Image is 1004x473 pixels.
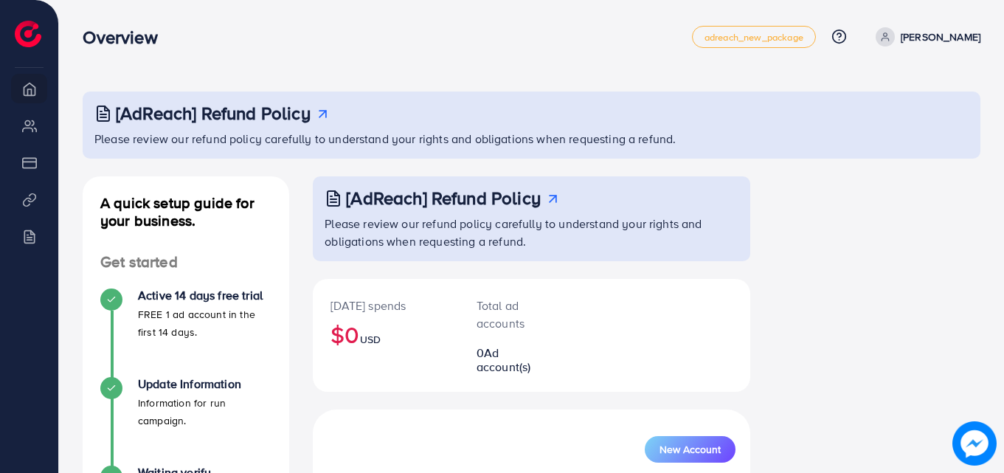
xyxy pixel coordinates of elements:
p: Please review our refund policy carefully to understand your rights and obligations when requesti... [325,215,741,250]
p: Please review our refund policy carefully to understand your rights and obligations when requesti... [94,130,972,148]
h4: Update Information [138,377,271,391]
p: Information for run campaign. [138,394,271,429]
p: [PERSON_NAME] [901,28,980,46]
a: adreach_new_package [692,26,816,48]
h3: [AdReach] Refund Policy [346,187,541,209]
li: Update Information [83,377,289,466]
li: Active 14 days free trial [83,289,289,377]
h4: Active 14 days free trial [138,289,271,303]
p: FREE 1 ad account in the first 14 days. [138,305,271,341]
span: USD [360,332,381,347]
h4: A quick setup guide for your business. [83,194,289,229]
h3: Overview [83,27,169,48]
span: New Account [659,444,721,455]
img: logo [15,21,41,47]
h3: [AdReach] Refund Policy [116,103,311,124]
button: New Account [645,436,735,463]
p: [DATE] spends [330,297,441,314]
a: [PERSON_NAME] [870,27,980,46]
h2: 0 [477,346,550,374]
span: Ad account(s) [477,345,531,375]
img: image [952,421,997,466]
h4: Get started [83,253,289,272]
h2: $0 [330,320,441,348]
span: adreach_new_package [704,32,803,42]
p: Total ad accounts [477,297,550,332]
